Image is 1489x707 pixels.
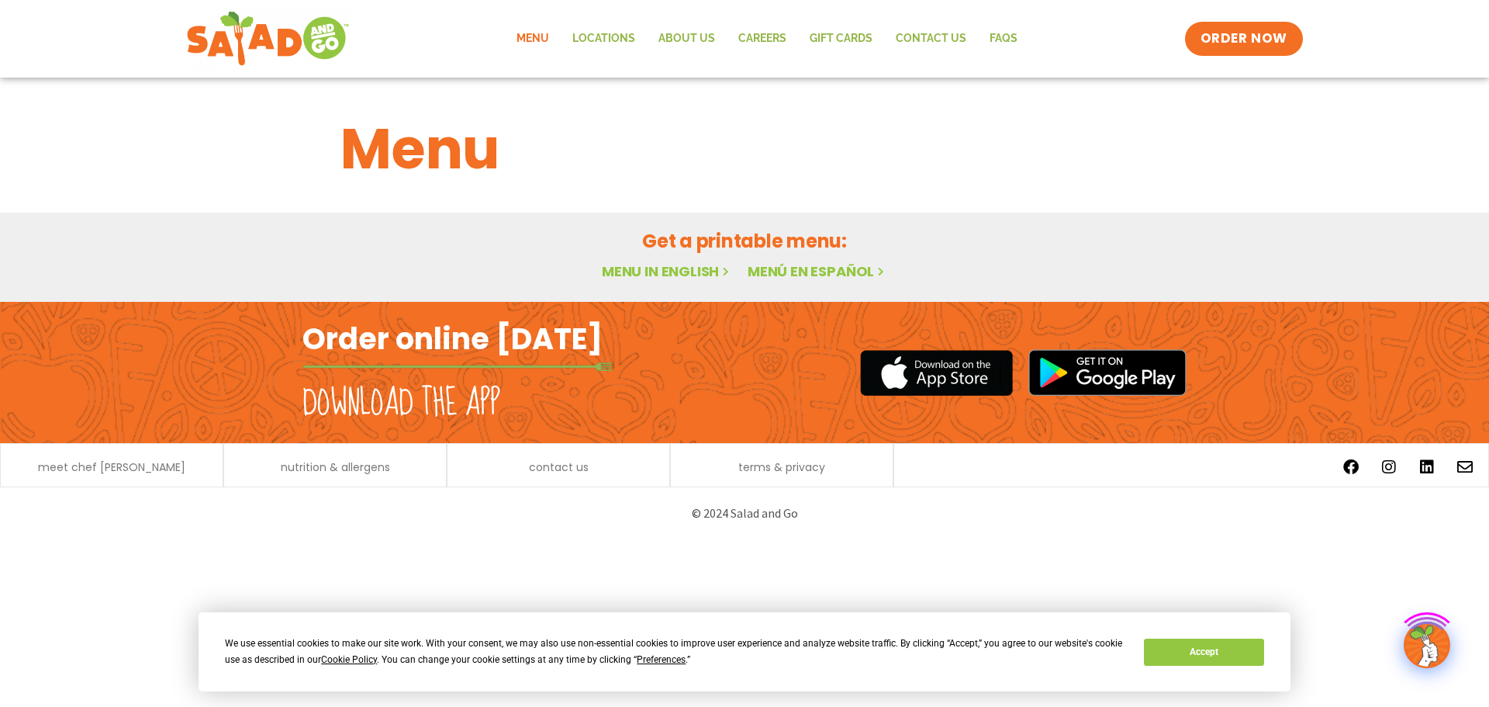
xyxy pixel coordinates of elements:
a: GIFT CARDS [798,21,884,57]
h1: Menu [340,107,1149,191]
span: ORDER NOW [1201,29,1287,48]
img: google_play [1028,349,1187,396]
a: Menú en español [748,262,887,281]
nav: Menu [505,21,1029,57]
a: ORDER NOW [1185,22,1303,56]
a: Menu in English [602,262,732,281]
a: Careers [727,21,798,57]
div: Cookie Consent Prompt [199,612,1290,691]
span: Preferences [637,654,686,665]
h2: Get a printable menu: [340,227,1149,255]
a: Menu [505,21,561,57]
span: Cookie Policy [321,654,377,665]
a: Contact Us [884,21,978,57]
img: appstore [860,348,1013,398]
img: new-SAG-logo-768×292 [186,8,350,70]
button: Accept [1144,639,1263,666]
p: © 2024 Salad and Go [310,503,1179,524]
a: FAQs [978,21,1029,57]
a: About Us [647,21,727,57]
a: terms & privacy [738,462,825,473]
a: Locations [561,21,647,57]
a: contact us [529,462,589,473]
img: fork [302,362,613,371]
h2: Download the app [302,382,500,425]
h2: Order online [DATE] [302,320,603,358]
div: We use essential cookies to make our site work. With your consent, we may also use non-essential ... [225,636,1125,668]
a: nutrition & allergens [281,462,390,473]
a: meet chef [PERSON_NAME] [38,462,185,473]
